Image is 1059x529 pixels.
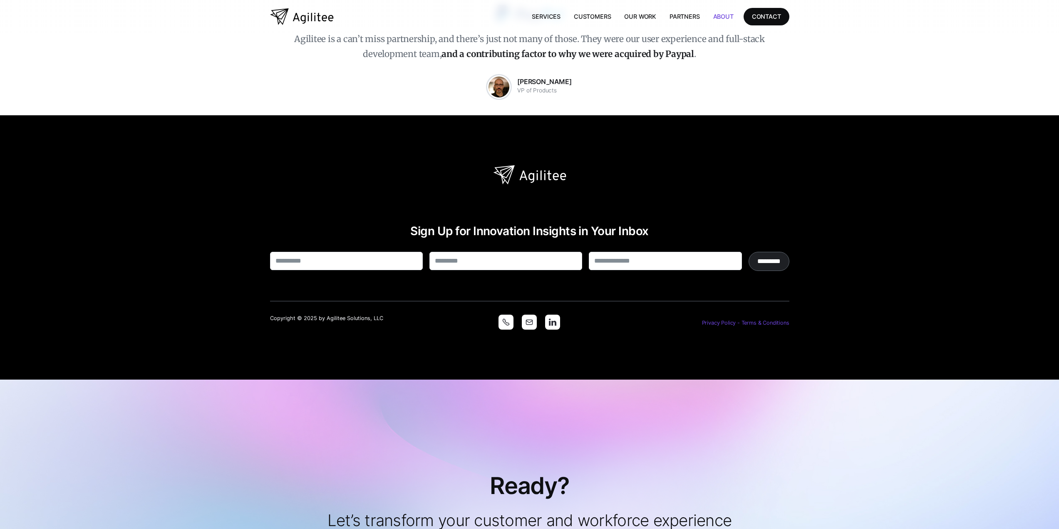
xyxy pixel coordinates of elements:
form: Innovation Insights [270,252,789,276]
a: CONTACT [744,8,789,25]
p: Agilitee is a can’t miss partnership, and there’s just not many of those. They were our user expe... [291,32,768,62]
h2: Sign Up for Innovation Insights in Your Inbox [270,224,789,238]
div: VP of Products [517,86,572,96]
a: Customers [567,8,618,25]
a: Services [525,8,567,25]
div: Copyright © 2025 by Agilitee Solutions, LLC [270,315,439,322]
div: CONTACT [752,11,781,22]
a: Privacy Policy - Terms & Conditions [702,320,789,326]
a: home [270,8,334,25]
strong: and a contributing factor to why we were acquired by Paypal [441,49,694,60]
h2: Ready? [490,471,569,500]
a: About [707,8,740,25]
strong: [PERSON_NAME] [517,77,572,86]
a: Our Work [618,8,663,25]
a: Partners [663,8,707,25]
